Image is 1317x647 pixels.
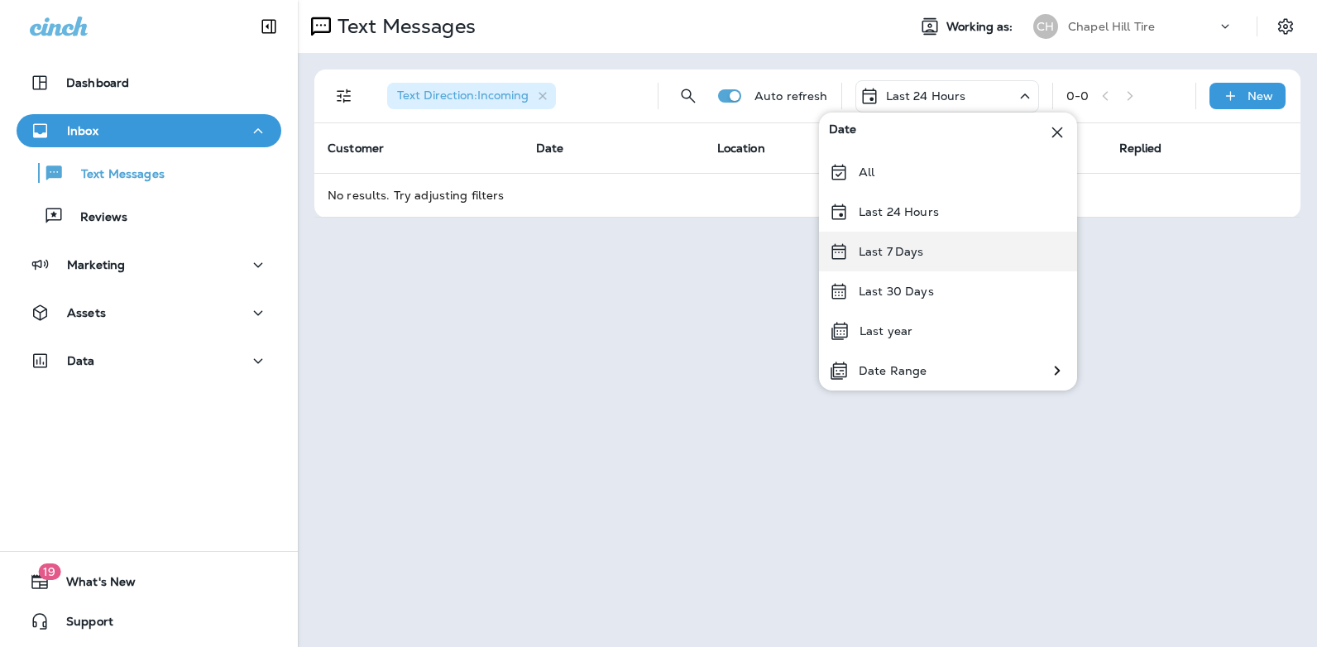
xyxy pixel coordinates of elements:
[859,205,939,218] p: Last 24 Hours
[17,114,281,147] button: Inbox
[860,324,912,338] p: Last year
[17,199,281,233] button: Reviews
[536,141,564,156] span: Date
[1068,20,1155,33] p: Chapel Hill Tire
[717,141,765,156] span: Location
[946,20,1017,34] span: Working as:
[886,89,966,103] p: Last 24 Hours
[328,79,361,113] button: Filters
[754,89,828,103] p: Auto refresh
[17,565,281,598] button: 19What's New
[1119,141,1162,156] span: Replied
[17,296,281,329] button: Assets
[38,563,60,580] span: 19
[387,83,556,109] div: Text Direction:Incoming
[17,156,281,190] button: Text Messages
[859,245,924,258] p: Last 7 Days
[17,605,281,638] button: Support
[246,10,292,43] button: Collapse Sidebar
[67,258,125,271] p: Marketing
[331,14,476,39] p: Text Messages
[1066,89,1089,103] div: 0 - 0
[397,88,529,103] span: Text Direction : Incoming
[672,79,705,113] button: Search Messages
[859,364,927,377] p: Date Range
[67,354,95,367] p: Data
[1271,12,1300,41] button: Settings
[859,285,934,298] p: Last 30 Days
[17,344,281,377] button: Data
[66,76,129,89] p: Dashboard
[67,306,106,319] p: Assets
[859,165,874,179] p: All
[50,615,113,635] span: Support
[17,248,281,281] button: Marketing
[1033,14,1058,39] div: CH
[50,575,136,595] span: What's New
[17,66,281,99] button: Dashboard
[328,141,384,156] span: Customer
[67,124,98,137] p: Inbox
[314,173,1300,217] td: No results. Try adjusting filters
[65,167,165,183] p: Text Messages
[64,210,127,226] p: Reviews
[829,122,857,142] span: Date
[1248,89,1273,103] p: New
